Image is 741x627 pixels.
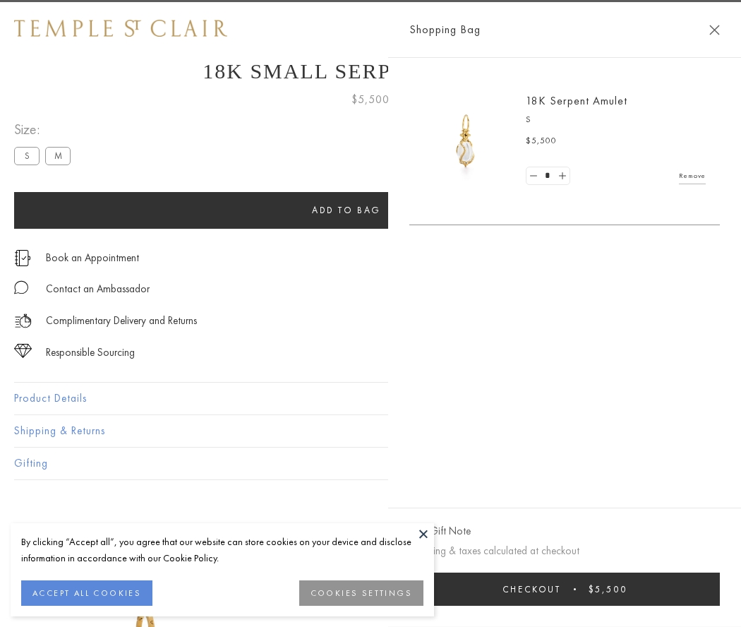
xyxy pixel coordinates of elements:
[526,134,557,148] span: $5,500
[14,250,31,266] img: icon_appointment.svg
[14,415,727,447] button: Shipping & Returns
[409,573,720,606] button: Checkout $5,500
[45,147,71,165] label: M
[14,312,32,330] img: icon_delivery.svg
[46,312,197,330] p: Complimentary Delivery and Returns
[526,113,706,127] p: S
[709,25,720,35] button: Close Shopping Bag
[14,383,727,414] button: Product Details
[555,167,569,185] a: Set quantity to 2
[423,99,508,184] img: P51836-E11SERPPV
[299,580,423,606] button: COOKIES SETTINGS
[14,344,32,358] img: icon_sourcing.svg
[14,118,76,141] span: Size:
[46,250,139,265] a: Book an Appointment
[14,448,727,479] button: Gifting
[14,147,40,165] label: S
[502,583,561,595] span: Checkout
[409,542,720,560] p: Shipping & taxes calculated at checkout
[312,204,381,216] span: Add to bag
[14,59,727,83] h1: 18K Small Serpent Amulet
[46,280,150,298] div: Contact an Ambassador
[409,20,481,39] span: Shopping Bag
[351,90,390,109] span: $5,500
[589,583,627,595] span: $5,500
[21,580,152,606] button: ACCEPT ALL COOKIES
[21,534,423,566] div: By clicking “Accept all”, you agree that our website can store cookies on your device and disclos...
[14,192,679,229] button: Add to bag
[526,167,541,185] a: Set quantity to 0
[526,93,627,108] a: 18K Serpent Amulet
[409,522,471,540] button: Add Gift Note
[14,280,28,294] img: MessageIcon-01_2.svg
[14,20,227,37] img: Temple St. Clair
[46,344,135,362] div: Responsible Sourcing
[679,168,706,184] a: Remove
